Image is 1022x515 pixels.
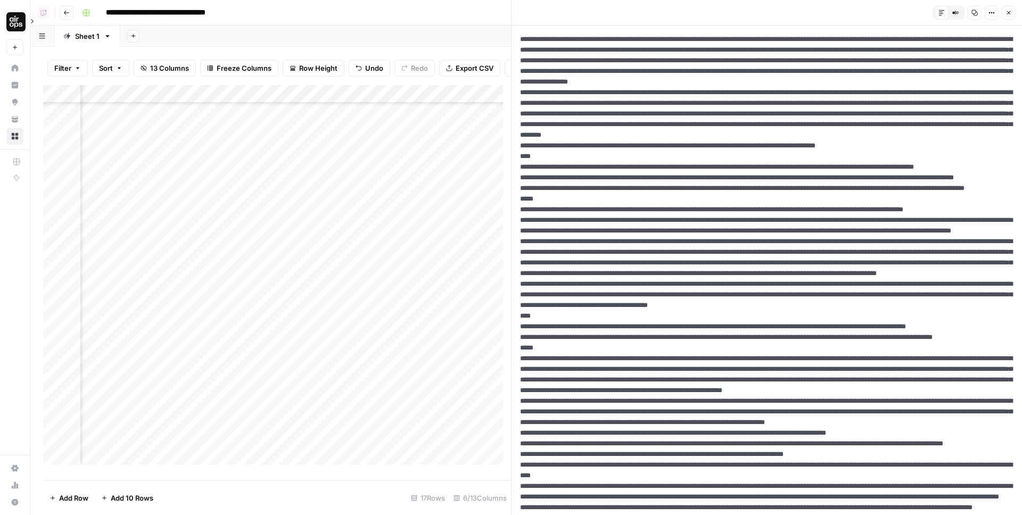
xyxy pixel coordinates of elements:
[54,26,120,47] a: Sheet 1
[6,9,23,35] button: Workspace: AirOps Administrative
[92,60,129,77] button: Sort
[411,63,428,73] span: Redo
[299,63,337,73] span: Row Height
[6,94,23,111] a: Opportunities
[6,477,23,494] a: Usage
[75,31,100,41] div: Sheet 1
[6,12,26,31] img: AirOps Administrative Logo
[449,489,511,506] div: 6/13 Columns
[439,60,500,77] button: Export CSV
[6,128,23,145] a: Browse
[111,493,153,503] span: Add 10 Rows
[47,60,88,77] button: Filter
[6,111,23,128] a: Your Data
[59,493,88,503] span: Add Row
[394,60,435,77] button: Redo
[283,60,344,77] button: Row Height
[456,63,493,73] span: Export CSV
[6,77,23,94] a: Insights
[365,63,383,73] span: Undo
[200,60,278,77] button: Freeze Columns
[6,460,23,477] a: Settings
[407,489,449,506] div: 17 Rows
[349,60,390,77] button: Undo
[54,63,71,73] span: Filter
[134,60,196,77] button: 13 Columns
[43,489,95,506] button: Add Row
[99,63,113,73] span: Sort
[95,489,160,506] button: Add 10 Rows
[6,60,23,77] a: Home
[6,494,23,511] button: Help + Support
[150,63,189,73] span: 13 Columns
[217,63,271,73] span: Freeze Columns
